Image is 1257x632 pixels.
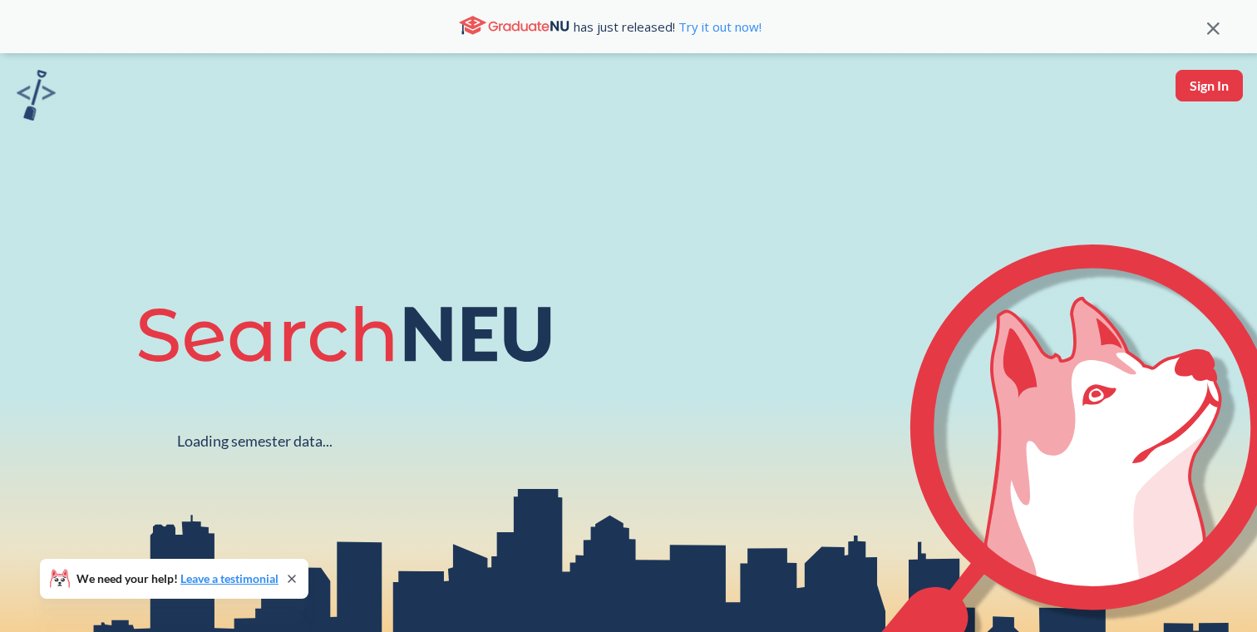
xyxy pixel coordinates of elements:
button: Sign In [1176,70,1243,101]
span: We need your help! [76,573,279,585]
div: Loading semester data... [177,432,333,451]
a: sandbox logo [17,70,56,126]
a: Leave a testimonial [180,571,279,585]
span: has just released! [574,17,762,36]
a: Try it out now! [675,18,762,35]
img: sandbox logo [17,70,56,121]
